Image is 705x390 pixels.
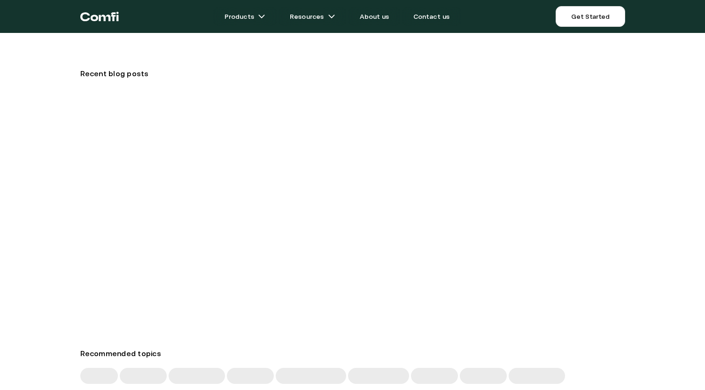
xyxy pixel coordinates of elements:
[80,2,119,31] a: Return to the top of the Comfi home page
[80,346,625,361] h3: Recommended topics
[349,7,400,26] a: About us
[80,368,118,384] span: ‌
[258,13,265,20] img: arrow icons
[402,7,461,26] a: Contact us
[348,368,409,384] span: ‌
[227,368,274,384] span: ‌
[279,7,346,26] a: Resourcesarrow icons
[169,368,225,384] span: ‌
[120,368,167,384] span: ‌
[411,368,458,384] span: ‌
[213,7,277,26] a: Productsarrow icons
[460,368,507,384] span: ‌
[276,368,346,384] span: ‌
[556,6,625,27] a: Get Started
[509,368,565,384] span: ‌
[328,13,335,20] img: arrow icons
